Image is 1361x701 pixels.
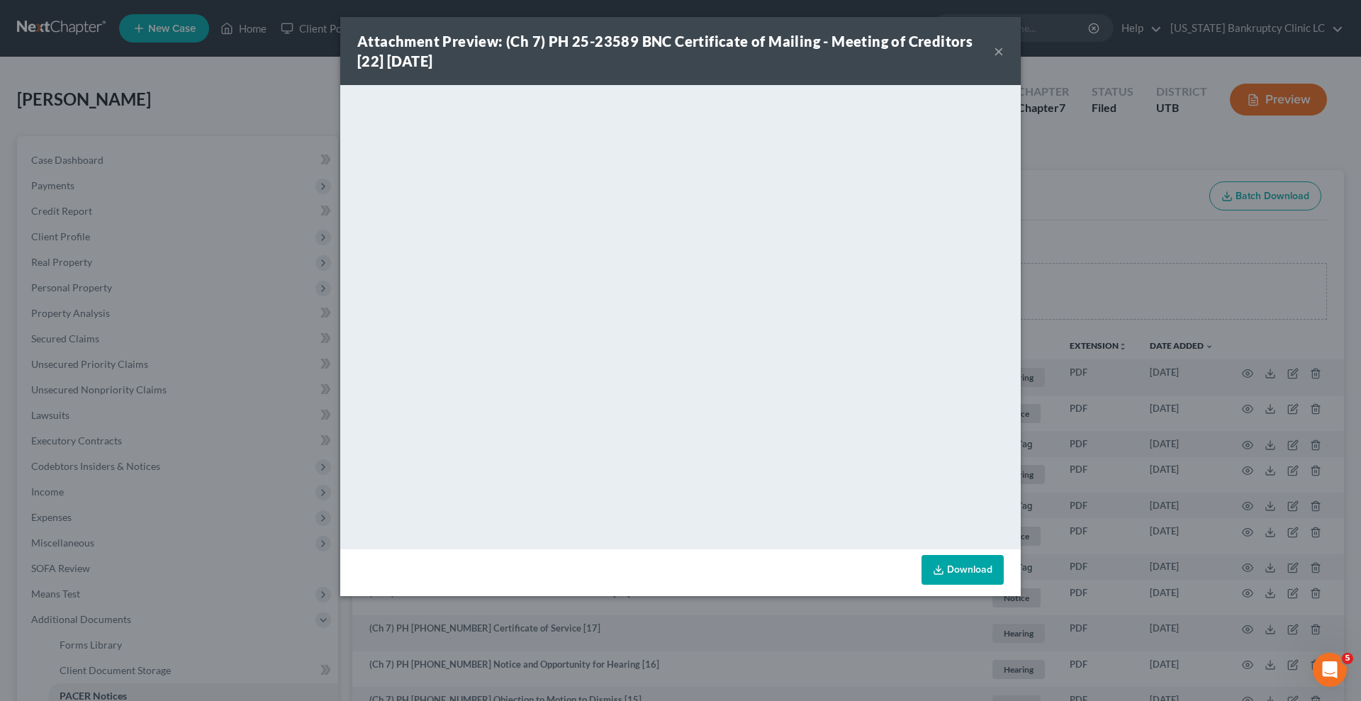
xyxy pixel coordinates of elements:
iframe: Intercom live chat [1313,653,1347,687]
span: 5 [1342,653,1353,664]
a: Download [922,555,1004,585]
iframe: <object ng-attr-data='[URL][DOMAIN_NAME]' type='application/pdf' width='100%' height='650px'></ob... [340,85,1021,546]
strong: Attachment Preview: (Ch 7) PH 25-23589 BNC Certificate of Mailing - Meeting of Creditors [22] [DATE] [357,33,973,69]
button: × [994,43,1004,60]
